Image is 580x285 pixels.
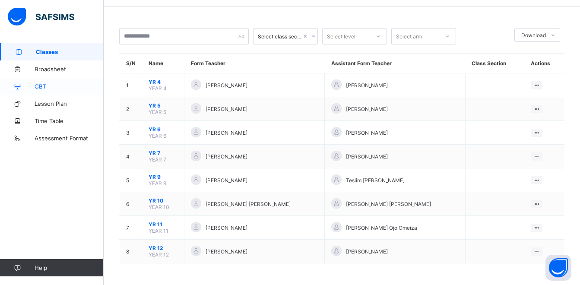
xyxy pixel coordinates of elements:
span: [PERSON_NAME] [346,248,388,255]
span: [PERSON_NAME] [206,225,247,231]
span: YEAR 12 [149,251,169,258]
th: Form Teacher [184,54,325,73]
span: [PERSON_NAME] [206,153,247,160]
span: YEAR 4 [149,85,167,92]
td: 6 [120,192,142,216]
span: Teslim [PERSON_NAME] [346,177,405,184]
div: Select arm [396,28,422,44]
span: YEAR 6 [149,133,166,139]
span: YEAR 5 [149,109,166,115]
span: [PERSON_NAME] [346,130,388,136]
td: 7 [120,216,142,240]
th: Assistant Form Teacher [325,54,465,73]
th: S/N [120,54,142,73]
span: YEAR 11 [149,228,168,234]
span: YR 6 [149,126,177,133]
div: Select class section [258,33,302,40]
td: 5 [120,168,142,192]
span: YR 11 [149,221,177,228]
td: 3 [120,121,142,145]
button: Open asap [545,255,571,281]
span: YR 9 [149,174,177,180]
span: [PERSON_NAME] [206,177,247,184]
span: YR 7 [149,150,177,156]
th: Class Section [465,54,524,73]
span: Help [35,264,103,271]
span: [PERSON_NAME] [206,82,247,89]
span: Broadsheet [35,66,104,73]
span: [PERSON_NAME] [PERSON_NAME] [206,201,291,207]
span: [PERSON_NAME] [PERSON_NAME] [346,201,431,207]
span: Lesson Plan [35,100,104,107]
span: YEAR 9 [149,180,166,187]
span: [PERSON_NAME] [206,130,247,136]
span: CBT [35,83,104,90]
div: Select level [327,28,355,44]
th: Actions [524,54,564,73]
span: YEAR 10 [149,204,169,210]
span: YEAR 7 [149,156,166,163]
span: [PERSON_NAME] [206,106,247,112]
td: 4 [120,145,142,168]
span: [PERSON_NAME] [346,82,388,89]
span: [PERSON_NAME] [346,153,388,160]
th: Name [142,54,184,73]
span: YR 12 [149,245,177,251]
span: [PERSON_NAME] [346,106,388,112]
img: safsims [8,8,74,26]
span: Time Table [35,117,104,124]
td: 8 [120,240,142,263]
span: Download [521,32,546,38]
span: YR 10 [149,197,177,204]
span: [PERSON_NAME] Ojo Omeiza [346,225,417,231]
td: 1 [120,73,142,97]
span: Assessment Format [35,135,104,142]
td: 2 [120,97,142,121]
span: Classes [36,48,104,55]
span: YR 4 [149,79,177,85]
span: [PERSON_NAME] [206,248,247,255]
span: YR 5 [149,102,177,109]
